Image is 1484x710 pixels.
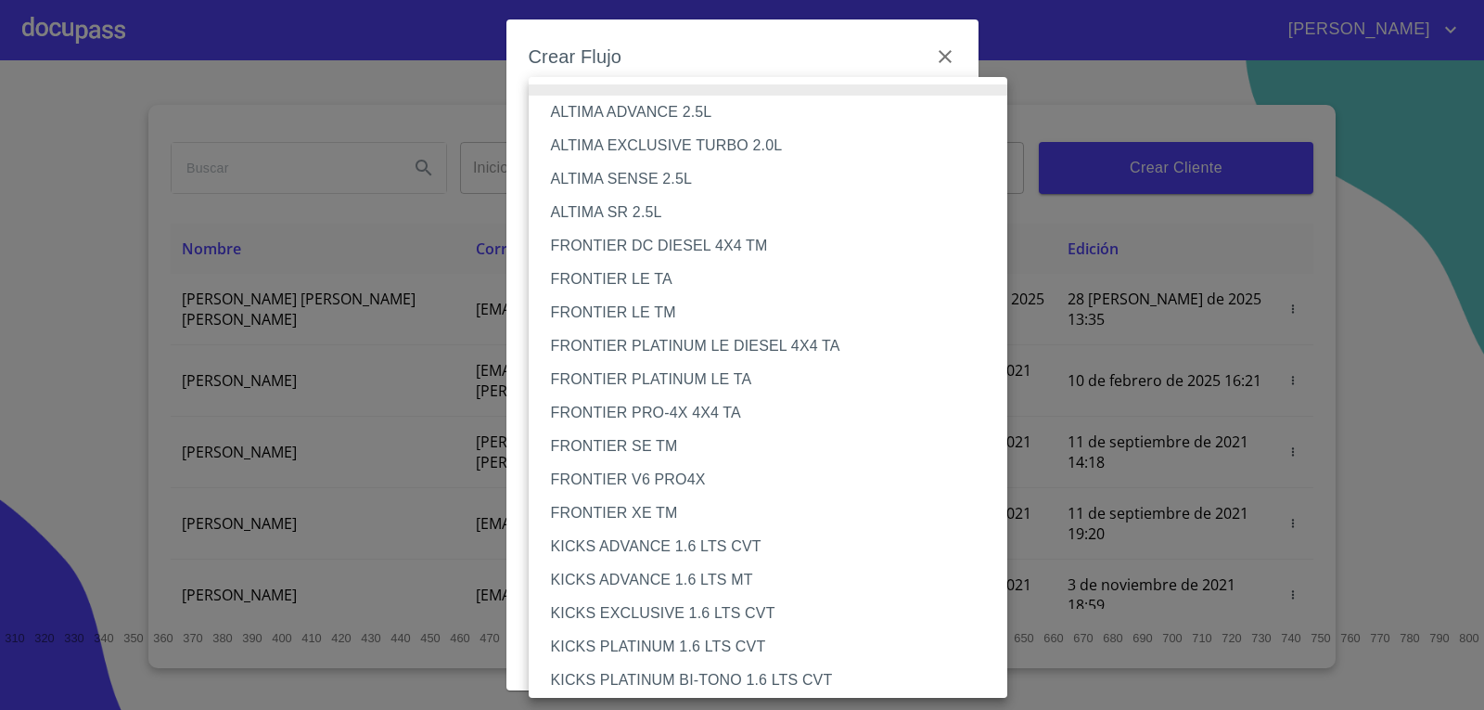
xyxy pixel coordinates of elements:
[529,530,1022,563] li: KICKS ADVANCE 1.6 LTS CVT
[529,329,1022,363] li: FRONTIER PLATINUM LE DIESEL 4X4 TA
[529,162,1022,196] li: ALTIMA SENSE 2.5L
[529,430,1022,463] li: FRONTIER SE TM
[529,463,1022,497] li: FRONTIER V6 PRO4X
[529,129,1022,162] li: ALTIMA EXCLUSIVE TURBO 2.0L
[529,363,1022,396] li: FRONTIER PLATINUM LE TA
[529,296,1022,329] li: FRONTIER LE TM
[529,96,1022,129] li: ALTIMA ADVANCE 2.5L
[529,229,1022,263] li: FRONTIER DC DIESEL 4X4 TM
[529,597,1022,630] li: KICKS EXCLUSIVE 1.6 LTS CVT
[529,630,1022,664] li: KICKS PLATINUM 1.6 LTS CVT
[529,664,1022,697] li: KICKS PLATINUM BI-TONO 1.6 LTS CVT
[529,263,1022,296] li: FRONTIER LE TA
[529,196,1022,229] li: ALTIMA SR 2.5L
[529,563,1022,597] li: KICKS ADVANCE 1.6 LTS MT
[529,396,1022,430] li: FRONTIER PRO-4X 4X4 TA
[529,497,1022,530] li: FRONTIER XE TM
